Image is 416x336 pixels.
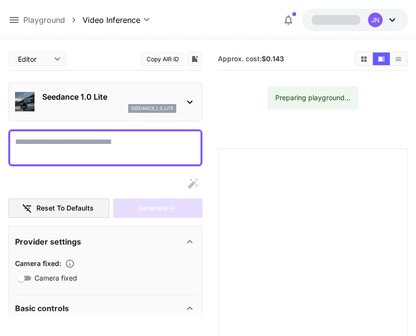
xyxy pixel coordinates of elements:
button: Copy AIR ID [141,52,184,66]
b: $0.143 [262,54,284,63]
p: Basic controls [15,302,69,314]
div: Seedance 1.0 Liteseedance_1_0_lite [15,87,196,117]
div: Preparing playground... [275,89,350,106]
span: Approx. cost: [218,54,284,63]
span: Camera fixed [34,273,77,283]
button: Show media in grid view [355,53,372,65]
button: Add to library [190,53,199,65]
button: Reset to defaults [8,198,109,218]
p: Seedance 1.0 Lite [42,91,176,103]
button: Show media in video view [373,53,390,65]
div: Basic controls [15,297,196,320]
span: Video Inference [83,14,140,26]
nav: breadcrumb [23,14,83,26]
span: Camera fixed : [15,259,61,267]
div: JN [368,13,383,27]
div: Show media in grid viewShow media in video viewShow media in list view [354,52,408,66]
a: Playground [23,14,65,26]
button: Show media in list view [390,53,407,65]
p: seedance_1_0_lite [131,105,173,112]
button: JN [302,9,408,31]
span: Editor [18,54,48,64]
div: Provider settings [15,230,196,253]
p: Provider settings [15,236,81,248]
